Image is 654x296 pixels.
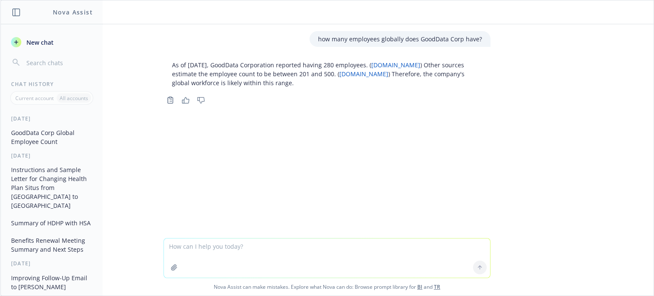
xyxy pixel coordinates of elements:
span: Nova Assist can make mistakes. Explore what Nova can do: Browse prompt library for and [4,278,650,296]
span: New chat [25,38,54,47]
p: how many employees globally does GoodData Corp have? [318,34,482,43]
a: TR [434,283,440,290]
button: New chat [8,34,96,50]
div: [DATE] [1,115,103,122]
p: All accounts [60,95,88,102]
a: [DOMAIN_NAME] [339,70,388,78]
button: Instructions and Sample Letter for Changing Health Plan Situs from [GEOGRAPHIC_DATA] to [GEOGRAPH... [8,163,96,213]
p: Current account [15,95,54,102]
svg: Copy to clipboard [166,96,174,104]
button: Thumbs down [194,94,208,106]
a: [DOMAIN_NAME] [371,61,420,69]
div: [DATE] [1,260,103,267]
button: GoodData Corp Global Employee Count [8,126,96,149]
input: Search chats [25,57,92,69]
p: As of [DATE], GoodData Corporation reported having 280 employees. ( ) Other sources estimate the ... [172,60,482,87]
button: Benefits Renewal Meeting Summary and Next Steps [8,233,96,256]
div: [DATE] [1,152,103,159]
button: Improving Follow-Up Email to [PERSON_NAME] [8,271,96,294]
div: Chat History [1,80,103,88]
button: Summary of HDHP with HSA [8,216,96,230]
h1: Nova Assist [53,8,93,17]
a: BI [417,283,422,290]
